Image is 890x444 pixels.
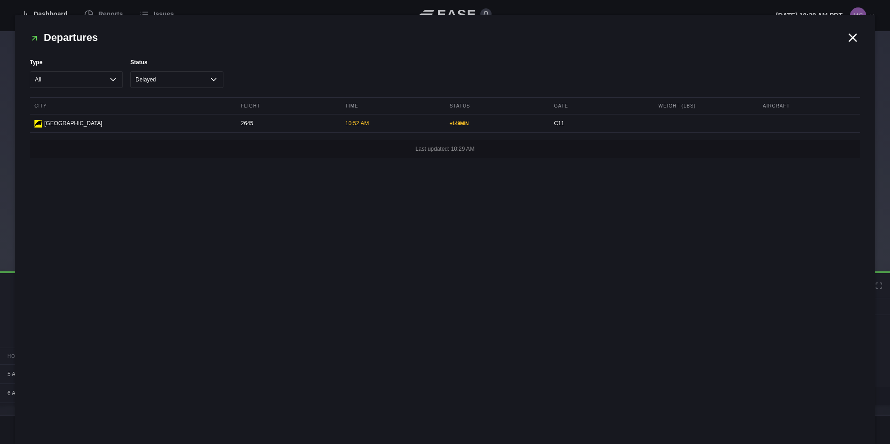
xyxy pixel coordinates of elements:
[130,58,223,67] label: Status
[654,98,756,114] div: Weight (lbs)
[445,98,547,114] div: Status
[554,120,564,127] span: C11
[30,98,234,114] div: City
[30,30,845,45] h2: Departures
[450,120,542,127] div: + 149 MIN
[236,98,338,114] div: Flight
[236,114,338,132] div: 2645
[44,119,102,128] span: [GEOGRAPHIC_DATA]
[30,140,860,158] div: Last updated: 10:29 AM
[30,58,123,67] label: Type
[341,98,443,114] div: Time
[758,98,860,114] div: Aircraft
[549,98,651,114] div: Gate
[345,120,369,127] span: 10:52 AM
